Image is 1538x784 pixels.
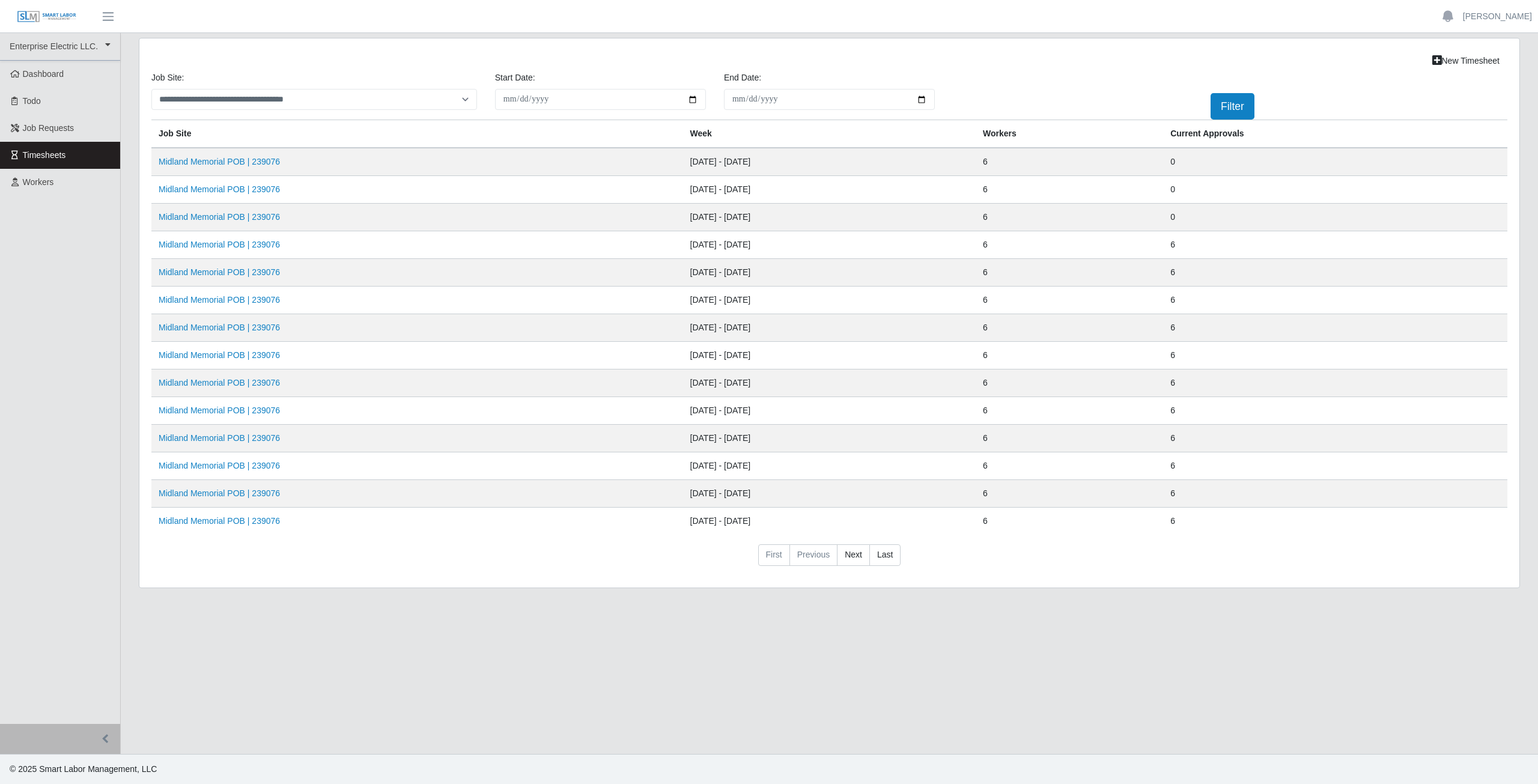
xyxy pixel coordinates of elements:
[976,287,1163,314] td: 6
[683,148,976,176] td: [DATE] - [DATE]
[976,452,1163,480] td: 6
[151,120,683,148] th: job site
[1163,204,1507,231] td: 0
[683,452,976,480] td: [DATE] - [DATE]
[1163,452,1507,480] td: 6
[159,488,280,498] a: Midland Memorial POB | 239076
[683,231,976,259] td: [DATE] - [DATE]
[683,204,976,231] td: [DATE] - [DATE]
[17,10,77,23] img: SLM Logo
[159,433,280,443] a: Midland Memorial POB | 239076
[976,176,1163,204] td: 6
[683,480,976,508] td: [DATE] - [DATE]
[159,240,280,249] a: Midland Memorial POB | 239076
[23,123,74,133] span: Job Requests
[1463,10,1532,23] a: [PERSON_NAME]
[1163,314,1507,342] td: 6
[1163,425,1507,452] td: 6
[976,314,1163,342] td: 6
[976,397,1163,425] td: 6
[151,544,1507,576] nav: pagination
[1163,231,1507,259] td: 6
[976,231,1163,259] td: 6
[159,295,280,305] a: Midland Memorial POB | 239076
[976,120,1163,148] th: Workers
[1163,508,1507,535] td: 6
[976,148,1163,176] td: 6
[1163,397,1507,425] td: 6
[159,267,280,277] a: Midland Memorial POB | 239076
[683,425,976,452] td: [DATE] - [DATE]
[1163,176,1507,204] td: 0
[23,96,41,106] span: Todo
[683,120,976,148] th: Week
[683,176,976,204] td: [DATE] - [DATE]
[683,369,976,397] td: [DATE] - [DATE]
[159,350,280,360] a: Midland Memorial POB | 239076
[151,71,184,84] label: job site:
[837,544,870,566] a: Next
[1163,342,1507,369] td: 6
[976,425,1163,452] td: 6
[683,508,976,535] td: [DATE] - [DATE]
[683,342,976,369] td: [DATE] - [DATE]
[1163,369,1507,397] td: 6
[976,508,1163,535] td: 6
[1163,259,1507,287] td: 6
[683,314,976,342] td: [DATE] - [DATE]
[23,69,64,79] span: Dashboard
[1163,287,1507,314] td: 6
[724,71,761,84] label: End Date:
[159,406,280,415] a: Midland Memorial POB | 239076
[869,544,901,566] a: Last
[159,378,280,387] a: Midland Memorial POB | 239076
[10,764,157,774] span: © 2025 Smart Labor Management, LLC
[683,259,976,287] td: [DATE] - [DATE]
[495,71,535,84] label: Start Date:
[1163,480,1507,508] td: 6
[976,369,1163,397] td: 6
[1163,148,1507,176] td: 0
[976,204,1163,231] td: 6
[1163,120,1507,148] th: Current Approvals
[1211,93,1254,120] button: Filter
[976,342,1163,369] td: 6
[683,287,976,314] td: [DATE] - [DATE]
[23,150,66,160] span: Timesheets
[159,323,280,332] a: Midland Memorial POB | 239076
[683,397,976,425] td: [DATE] - [DATE]
[159,461,280,470] a: Midland Memorial POB | 239076
[1424,50,1507,71] a: New Timesheet
[159,516,280,526] a: Midland Memorial POB | 239076
[159,157,280,166] a: Midland Memorial POB | 239076
[976,259,1163,287] td: 6
[159,212,280,222] a: Midland Memorial POB | 239076
[976,480,1163,508] td: 6
[159,184,280,194] a: Midland Memorial POB | 239076
[23,177,54,187] span: Workers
